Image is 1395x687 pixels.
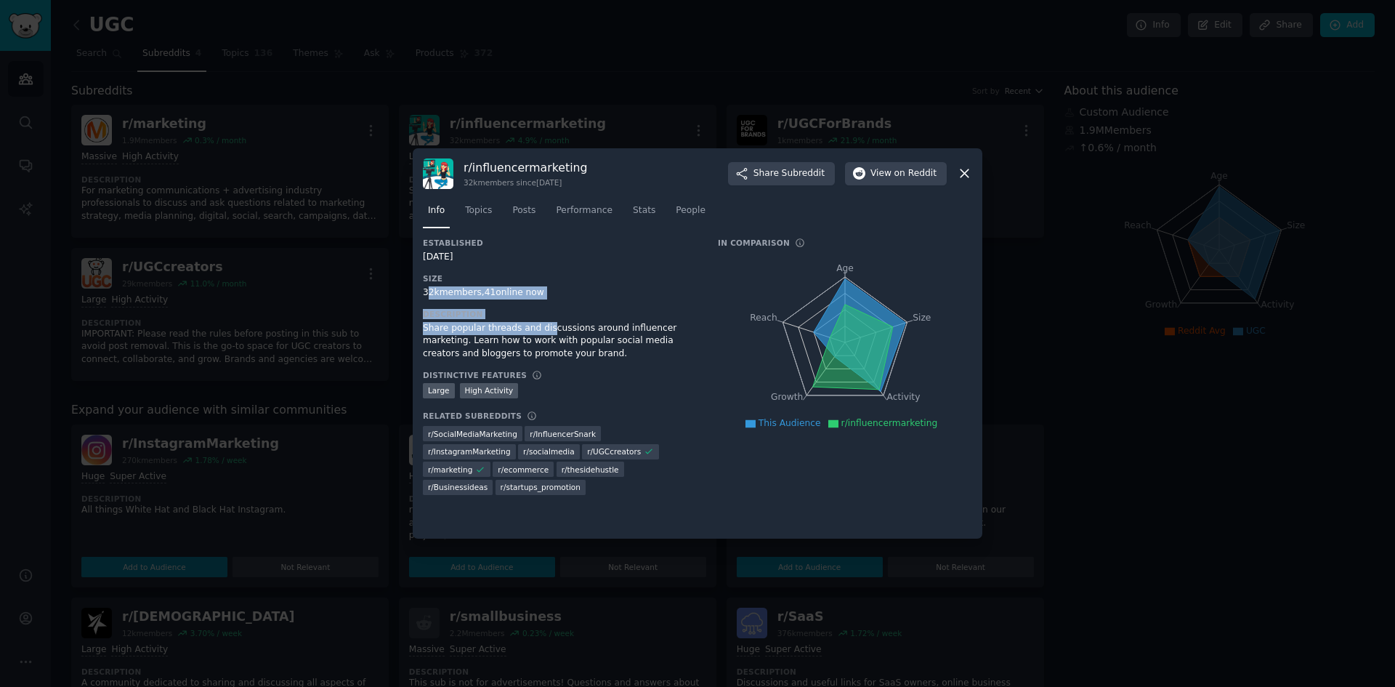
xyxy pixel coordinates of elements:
span: r/ startups_promotion [501,482,581,492]
span: Posts [512,204,535,217]
h3: In Comparison [718,238,790,248]
span: r/ thesidehustle [562,465,619,475]
h3: Description [423,309,697,319]
h3: Established [423,238,697,248]
span: Share [753,167,825,180]
span: Stats [633,204,655,217]
a: Posts [507,199,541,229]
h3: Distinctive Features [423,370,527,380]
div: Large [423,383,455,398]
span: r/ InstagramMarketing [428,446,511,457]
div: 32k members, 41 online now [423,286,697,300]
button: Viewon Reddit [845,162,947,185]
div: High Activity [460,383,519,398]
span: r/ UGCcreators [587,446,641,457]
tspan: Age [836,263,854,273]
a: People [671,199,711,229]
span: View [870,167,937,180]
span: Performance [556,204,612,217]
div: 32k members since [DATE] [464,177,588,188]
tspan: Size [913,312,931,322]
h3: Related Subreddits [423,411,522,421]
span: r/ SocialMediaMarketing [428,429,517,439]
span: r/ Businessideas [428,482,488,492]
span: Topics [465,204,492,217]
div: Share popular threads and discussions around influencer marketing. Learn how to work with popular... [423,322,697,361]
tspan: Activity [887,392,921,402]
button: ShareSubreddit [728,162,835,185]
tspan: Growth [771,392,803,402]
a: Stats [628,199,660,229]
div: [DATE] [423,251,697,264]
img: influencermarketing [423,158,453,189]
h3: Size [423,273,697,284]
a: Info [423,199,450,229]
span: Info [428,204,445,217]
tspan: Reach [750,312,777,322]
span: r/influencermarketing [841,418,938,428]
span: This Audience [759,418,821,428]
span: r/ socialmedia [523,446,575,457]
span: Subreddit [782,167,825,180]
span: r/ marketing [428,465,472,475]
span: People [676,204,705,217]
a: Topics [460,199,497,229]
a: Performance [551,199,618,229]
span: r/ InfluencerSnark [530,429,596,439]
span: on Reddit [894,167,937,180]
span: r/ ecommerce [498,465,549,475]
h3: r/ influencermarketing [464,160,588,175]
